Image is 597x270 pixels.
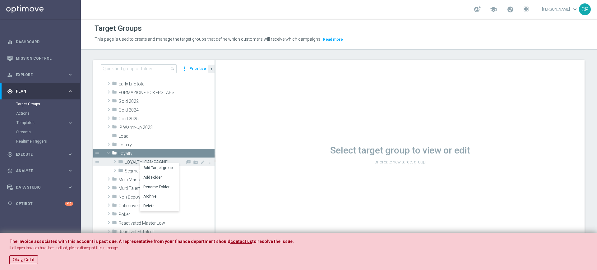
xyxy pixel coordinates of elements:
i: folder [112,133,117,140]
span: Analyze [16,169,67,173]
i: folder [118,168,123,175]
i: keyboard_arrow_right [67,168,73,174]
i: Rename Folder [200,160,205,165]
span: school [490,6,497,13]
span: to resolve the issue. [252,239,294,244]
button: lightbulb Optibot +10 [7,201,73,206]
span: IP Warm-Up 2023 [118,125,215,130]
a: Optibot [16,195,65,212]
p: or create new target group [215,159,585,165]
span: Optimove Test [118,203,215,208]
div: Target Groups [16,99,80,109]
i: folder [112,229,117,236]
a: Mission Control [16,50,73,66]
i: folder [112,116,117,123]
span: Poker [118,212,215,217]
div: Optibot [7,195,73,212]
span: FORMAZIONE POKERSTARS [118,90,215,95]
i: folder [112,203,117,210]
i: folder [112,89,117,97]
a: Realtime Triggers [16,139,65,144]
a: contact us [230,239,252,244]
span: Plan [16,89,67,93]
span: Execute [16,153,67,156]
div: Explore [7,72,67,78]
div: Dashboard [7,34,73,50]
i: person_search [7,72,13,78]
span: Templates [16,121,61,125]
button: Data Studio keyboard_arrow_right [7,185,73,190]
i: equalizer [7,39,13,45]
li: Rename Folder [140,182,179,192]
span: Explore [16,73,67,77]
div: play_circle_outline Execute keyboard_arrow_right [7,152,73,157]
i: folder [112,81,117,88]
li: Add Folder [140,173,179,182]
i: folder [112,124,117,131]
li: Archive [140,192,179,201]
i: more_vert [181,64,187,73]
span: keyboard_arrow_down [572,6,578,13]
i: keyboard_arrow_right [67,72,73,78]
button: Read more [322,36,344,43]
div: Streams [16,127,80,137]
i: keyboard_arrow_right [67,120,73,126]
span: Load [118,134,215,139]
i: folder [118,159,123,166]
h1: Target Groups [95,24,142,33]
span: This page is used to create and manage the target groups that define which customers will receive... [95,37,322,42]
div: CP [579,3,591,15]
span: Gold 2022 [118,99,215,104]
a: Dashboard [16,34,73,50]
i: chevron_left [209,66,215,72]
span: LOYALTY_CAMPAGNE [125,160,185,165]
span: Gold 2024 [118,108,215,113]
i: keyboard_arrow_right [67,151,73,157]
i: folder [112,142,117,149]
span: Non Depositor [118,194,215,200]
input: Quick find group or folder [101,64,177,73]
i: keyboard_arrow_right [67,184,73,190]
li: Add Target group [140,163,179,173]
i: more_vert [207,160,212,165]
button: chevron_left [208,65,215,73]
div: Analyze [7,168,67,174]
div: Mission Control [7,50,73,66]
button: Okay, Got it [9,255,38,264]
a: Streams [16,130,65,135]
i: folder [112,107,117,114]
div: Realtime Triggers [16,137,80,146]
span: search [170,66,175,71]
i: track_changes [7,168,13,174]
i: folder [112,185,117,192]
div: equalizer Dashboard [7,39,73,44]
i: play_circle_outline [7,152,13,157]
button: gps_fixed Plan keyboard_arrow_right [7,89,73,94]
span: Multi Talent [118,186,215,191]
i: lightbulb [7,201,13,207]
i: folder [112,176,117,184]
span: The invoice associated with this account is past due. A representative from your finance departme... [9,239,230,244]
i: folder [112,194,117,201]
i: folder [112,98,117,105]
i: keyboard_arrow_right [67,88,73,94]
button: Mission Control [7,56,73,61]
i: folder [112,150,117,158]
button: track_changes Analyze keyboard_arrow_right [7,168,73,173]
button: person_search Explore keyboard_arrow_right [7,72,73,77]
div: Plan [7,89,67,94]
div: Templates [16,118,80,127]
span: Reactivated Master Low [118,221,215,226]
a: [PERSON_NAME]keyboard_arrow_down [541,5,579,14]
div: Actions [16,109,80,118]
div: Templates [16,121,67,125]
li: Delete [140,201,179,211]
span: Gold 2025 [118,116,215,121]
button: Templates keyboard_arrow_right [16,120,73,125]
a: Actions [16,111,65,116]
